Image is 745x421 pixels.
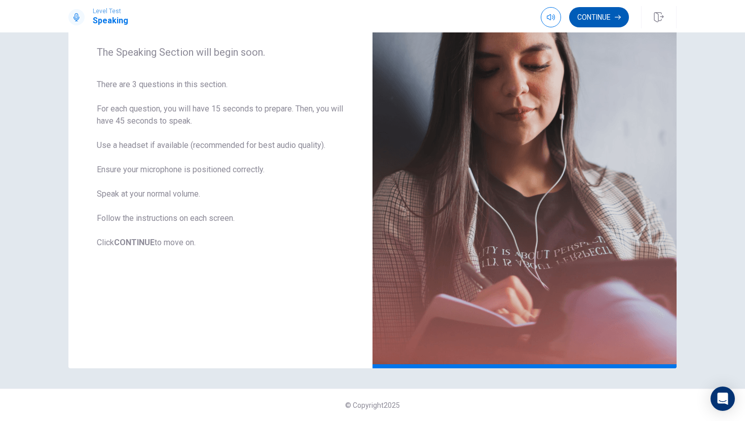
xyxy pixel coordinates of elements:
[345,401,400,409] span: © Copyright 2025
[93,8,128,15] span: Level Test
[114,238,155,247] b: CONTINUE
[97,79,344,249] span: There are 3 questions in this section. For each question, you will have 15 seconds to prepare. Th...
[97,46,344,58] span: The Speaking Section will begin soon.
[569,7,629,27] button: Continue
[711,387,735,411] div: Open Intercom Messenger
[93,15,128,27] h1: Speaking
